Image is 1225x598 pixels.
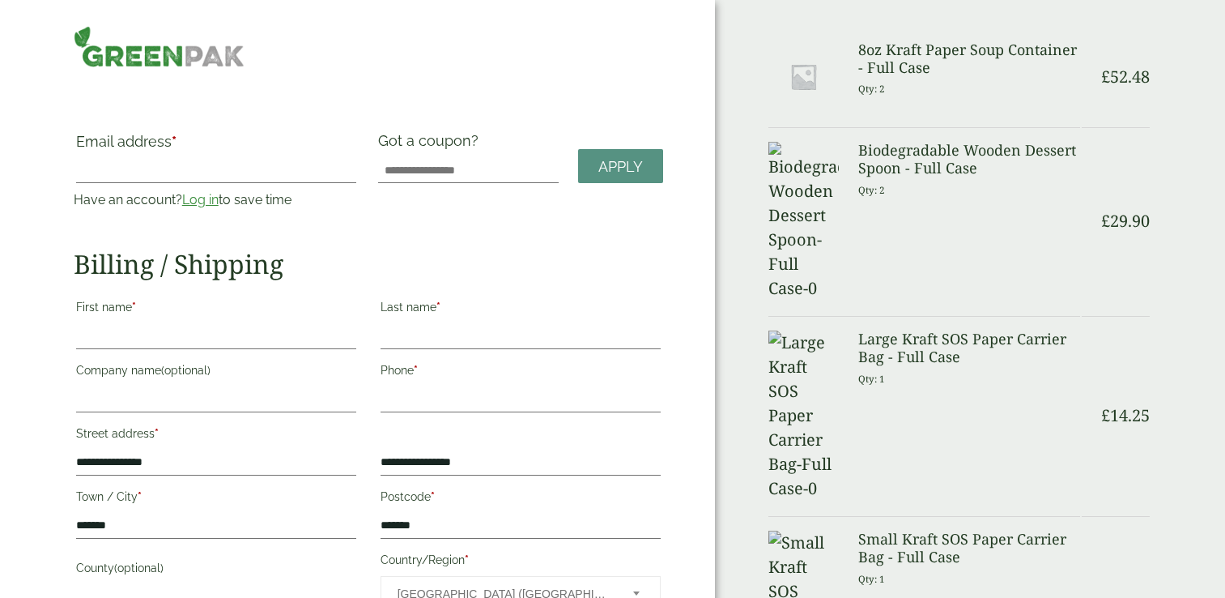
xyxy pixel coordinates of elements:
bdi: 52.48 [1101,66,1150,88]
label: Company name [76,359,356,387]
span: £ [1101,210,1110,232]
label: First name [76,296,356,323]
img: Large Kraft SOS Paper Carrier Bag-Full Case-0 [768,331,839,501]
a: Log in [182,192,219,207]
p: Have an account? to save time [74,190,359,210]
abbr: required [465,553,469,566]
small: Qty: 1 [858,373,885,385]
label: County [76,557,356,584]
abbr: required [414,364,418,377]
label: Email address [76,135,356,157]
span: (optional) [161,364,211,377]
label: Last name [381,296,661,323]
small: Qty: 2 [858,83,885,95]
label: Town / City [76,485,356,513]
img: Biodegradable Wooden Dessert Spoon-Full Case-0 [768,142,839,301]
h3: 8oz Kraft Paper Soup Container - Full Case [858,41,1080,76]
abbr: required [431,490,435,503]
span: (optional) [114,562,164,575]
bdi: 14.25 [1101,404,1150,426]
h3: Small Kraft SOS Paper Carrier Bag - Full Case [858,531,1080,566]
h2: Billing / Shipping [74,249,663,280]
span: £ [1101,404,1110,426]
bdi: 29.90 [1101,210,1150,232]
h3: Large Kraft SOS Paper Carrier Bag - Full Case [858,331,1080,365]
span: £ [1101,66,1110,88]
a: Apply [578,149,663,184]
label: Street address [76,422,356,450]
span: Apply [598,158,643,176]
img: GreenPak Supplies [74,26,245,67]
label: Country/Region [381,549,661,576]
label: Phone [381,359,661,387]
img: Placeholder [768,41,839,112]
small: Qty: 1 [858,573,885,585]
abbr: required [132,301,136,314]
label: Got a coupon? [378,132,485,157]
abbr: required [155,427,159,440]
label: Postcode [381,485,661,513]
abbr: required [138,490,142,503]
abbr: required [436,301,440,314]
small: Qty: 2 [858,184,885,196]
abbr: required [172,133,177,150]
h3: Biodegradable Wooden Dessert Spoon - Full Case [858,142,1080,177]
